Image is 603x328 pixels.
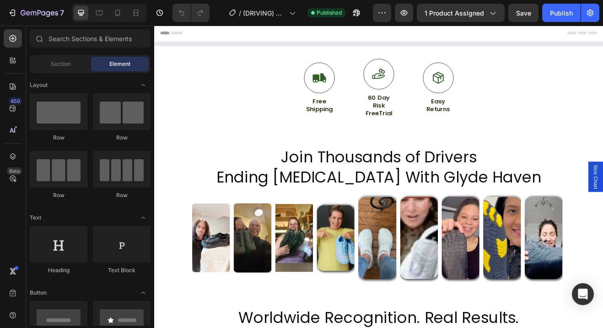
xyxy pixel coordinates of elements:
[30,134,87,142] div: Row
[9,97,22,105] div: 450
[46,218,92,301] img: gempages_557196824813765881-49157951-56ac-4b0e-8905-cf85bea39337.png
[30,289,47,297] span: Button
[417,4,505,22] button: 1 product assigned
[317,9,342,17] span: Published
[60,7,64,18] p: 7
[301,210,347,310] img: Alt image
[7,167,22,175] div: Beta
[351,210,398,310] img: Alt image
[550,8,573,18] div: Publish
[402,210,448,310] img: Alt image
[30,266,87,274] div: Heading
[243,8,285,18] span: (DRIVING) glyde haven prototype
[30,191,87,199] div: Row
[93,191,151,199] div: Row
[239,8,241,18] span: /
[30,29,151,48] input: Search Sections & Elements
[508,4,538,22] button: Save
[329,88,365,98] p: Easy
[136,78,151,92] span: Toggle open
[154,26,603,328] iframe: Design area
[4,4,68,22] button: 7
[184,88,220,98] p: Free
[453,210,499,310] img: Alt image
[172,4,210,22] div: Undo/Redo
[329,98,365,108] p: Returns
[97,217,143,302] img: gempages_557196824813765881-cc072dee-2e4e-4a8c-99d1-4ee984ce0e49.png
[184,98,220,108] p: Shipping
[93,134,151,142] div: Row
[425,8,484,18] span: 1 product assigned
[51,60,70,68] span: Section
[136,210,151,225] span: Toggle open
[199,220,245,301] img: Alt image
[253,84,296,112] p: 60 Day Risk FreeTrial
[93,266,151,274] div: Text Block
[249,210,296,310] img: Alt image
[148,218,194,301] img: gempages_557196824813765881-8ee1573f-bffa-4e44-a41a-11029e7f2e20.png
[109,60,130,68] span: Element
[30,81,48,89] span: Layout
[535,170,544,200] span: Size Chart
[516,9,531,17] span: Save
[136,285,151,300] span: Toggle open
[542,4,581,22] button: Publish
[572,283,594,305] div: Open Intercom Messenger
[30,214,41,222] span: Text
